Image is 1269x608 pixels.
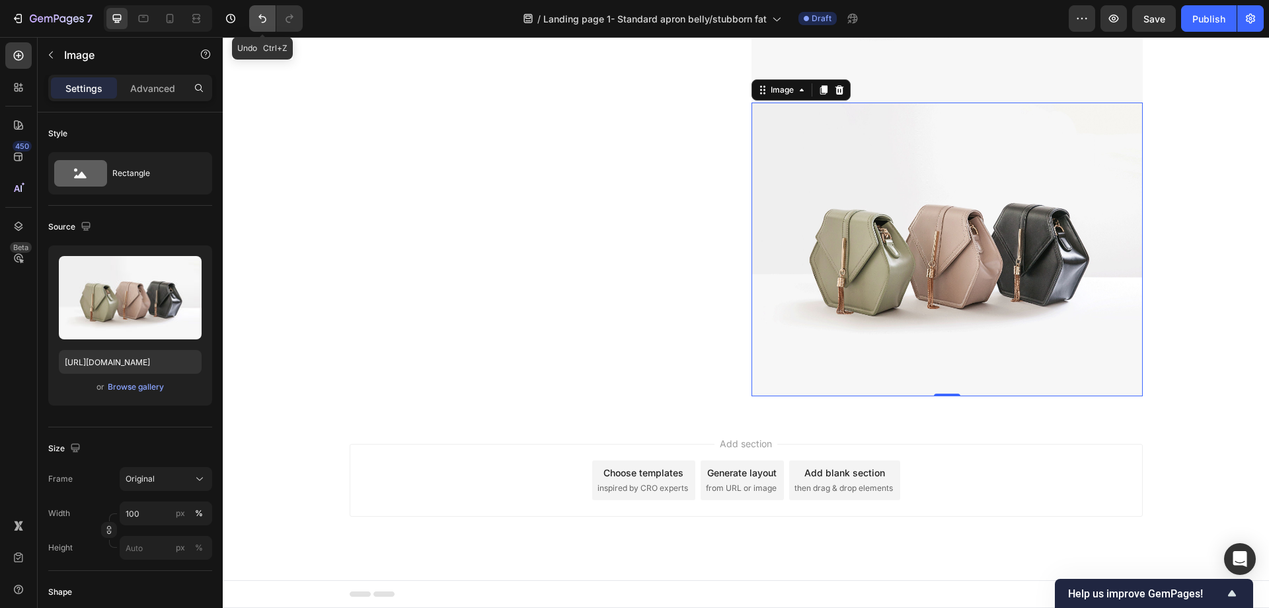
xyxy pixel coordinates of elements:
label: Frame [48,473,73,485]
span: Save [1143,13,1165,24]
span: Draft [812,13,831,24]
div: px [176,542,185,554]
span: / [537,12,541,26]
button: Original [120,467,212,491]
div: Size [48,440,83,458]
div: Beta [10,242,32,253]
div: Source [48,218,94,236]
span: Original [126,473,155,485]
span: Help us improve GemPages! [1068,587,1224,600]
div: % [195,507,203,519]
label: Width [48,507,70,519]
p: 7 [87,11,93,26]
img: preview-image [59,256,202,339]
label: Height [48,542,73,554]
input: px% [120,536,212,560]
div: Open Intercom Messenger [1224,543,1256,575]
div: Add blank section [582,429,662,443]
input: https://example.com/image.jpg [59,350,202,374]
div: Publish [1192,12,1225,26]
iframe: Design area [223,37,1269,608]
span: then drag & drop elements [572,445,670,457]
span: inspired by CRO experts [375,445,465,457]
div: Image [545,47,574,59]
div: Generate layout [484,429,554,443]
button: % [173,505,188,521]
button: Publish [1181,5,1237,32]
div: Undo/Redo [249,5,303,32]
button: px [191,540,207,556]
p: Advanced [130,81,175,95]
div: px [176,507,185,519]
span: Add section [492,400,555,413]
button: Save [1132,5,1176,32]
button: Browse gallery [107,380,165,394]
div: Rectangle [112,158,193,189]
span: Landing page 1- Standard apron belly/stubborn fat [543,12,767,26]
button: 7 [5,5,98,32]
span: or [96,379,104,395]
div: Browse gallery [108,381,164,393]
button: Show survey - Help us improve GemPages! [1068,586,1240,601]
span: from URL or image [483,445,554,457]
img: image_demo.jpg [529,65,920,359]
div: Choose templates [381,429,461,443]
div: % [195,542,203,554]
p: Image [64,47,176,63]
button: px [191,505,207,521]
p: Settings [65,81,102,95]
button: % [173,540,188,556]
div: 450 [13,141,32,152]
div: Shape [48,586,72,598]
input: px% [120,501,212,525]
div: Style [48,128,67,140]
